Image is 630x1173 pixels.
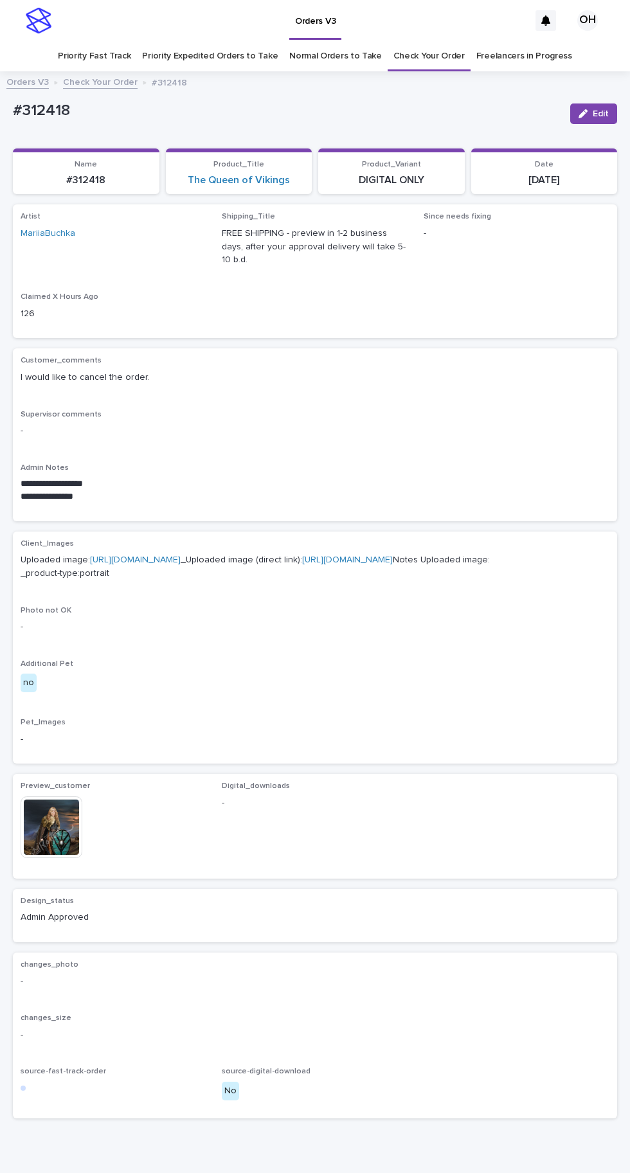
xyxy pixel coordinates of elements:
span: Customer_comments [21,357,102,364]
a: Normal Orders to Take [289,41,382,71]
p: FREE SHIPPING - preview in 1-2 business days, after your approval delivery will take 5-10 b.d. [222,227,408,267]
span: Design_status [21,897,74,905]
p: - [21,424,609,438]
button: Edit [570,103,617,124]
a: The Queen of Vikings [188,174,290,186]
p: - [21,974,609,988]
p: - [222,796,408,810]
p: #312418 [21,174,152,186]
a: [URL][DOMAIN_NAME] [90,555,181,564]
span: source-digital-download [222,1068,310,1075]
div: No [222,1082,239,1100]
span: Admin Notes [21,464,69,472]
a: Check Your Order [63,74,138,89]
div: no [21,674,37,692]
span: changes_photo [21,961,78,969]
span: Preview_customer [21,782,90,790]
a: Priority Expedited Orders to Take [142,41,278,71]
p: - [21,1028,609,1042]
p: DIGITAL ONLY [326,174,457,186]
a: [URL][DOMAIN_NAME] [302,555,393,564]
p: I would like to cancel the order. [21,371,609,384]
span: Artist [21,213,40,220]
p: Uploaded image: _Uploaded image (direct link): Notes Uploaded image: _product-type:portrait [21,553,609,580]
a: Freelancers in Progress [476,41,572,71]
span: Since needs fixing [424,213,491,220]
p: 126 [21,307,206,321]
span: Photo not OK [21,607,71,614]
p: - [21,733,609,746]
span: Pet_Images [21,719,66,726]
span: Supervisor comments [21,411,102,418]
span: Date [535,161,553,168]
span: Product_Title [213,161,264,168]
div: OH [577,10,598,31]
a: Priority Fast Track [58,41,130,71]
p: #312418 [152,75,187,89]
span: Client_Images [21,540,74,548]
p: [DATE] [479,174,610,186]
span: Additional Pet [21,660,73,668]
span: Name [75,161,97,168]
span: Digital_downloads [222,782,290,790]
span: changes_size [21,1014,71,1022]
span: Shipping_Title [222,213,275,220]
a: Orders V3 [6,74,49,89]
a: Check Your Order [393,41,465,71]
p: - [424,227,609,240]
span: Edit [593,109,609,118]
img: stacker-logo-s-only.png [26,8,51,33]
a: MariiaBuchka [21,227,75,240]
span: source-fast-track-order [21,1068,106,1075]
p: #312418 [13,102,560,120]
span: Product_Variant [362,161,421,168]
p: - [21,620,609,634]
span: Claimed X Hours Ago [21,293,98,301]
p: Admin Approved [21,911,206,924]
